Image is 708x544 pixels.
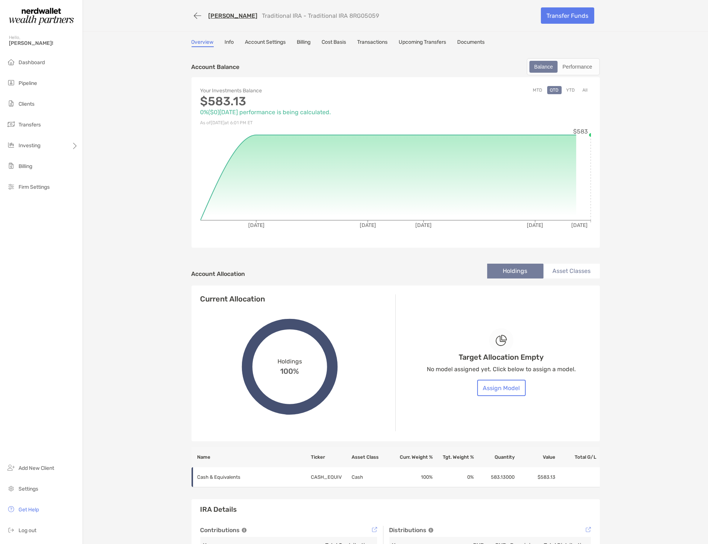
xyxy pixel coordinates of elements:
span: Get Help [19,507,39,513]
th: Tgt. Weight % [433,447,474,467]
th: Quantity [474,447,515,467]
img: logout icon [7,525,16,534]
th: Total G/L [556,447,599,467]
a: Info [225,39,234,47]
button: All [580,86,591,94]
p: Traditional IRA - Traditional IRA 8RG05059 [262,12,379,19]
a: Transactions [358,39,388,47]
tspan: [DATE] [527,222,543,228]
img: firm-settings icon [7,182,16,191]
tspan: [DATE] [248,222,264,228]
button: Assign Model [477,380,526,396]
th: Ticker [310,447,351,467]
img: billing icon [7,161,16,170]
a: Overview [192,39,214,47]
tspan: $583 [573,128,588,135]
img: Tooltip [242,528,247,533]
img: add_new_client icon [7,463,16,472]
a: Documents [458,39,485,47]
span: Settings [19,486,38,492]
span: [PERSON_NAME]! [9,40,78,46]
div: Performance [558,62,596,72]
img: Tooltip [428,528,433,533]
h4: Current Allocation [200,294,265,303]
p: Cash & Equivalents [197,472,301,482]
li: Asset Classes [544,264,600,278]
img: dashboard icon [7,57,16,66]
span: Holdings [277,358,302,365]
span: Dashboard [19,59,45,66]
td: $583.13 [515,467,556,487]
td: 0 % [433,467,474,487]
h4: Target Allocation Empty [459,353,544,362]
td: 583.13000 [474,467,515,487]
p: Account Balance [192,62,240,72]
span: Pipeline [19,80,37,86]
p: 0% ( $0 ) [DATE] performance is being calculated. [200,108,396,117]
span: Clients [19,101,34,107]
img: pipeline icon [7,78,16,87]
p: $583.13 [200,97,396,106]
h4: Account Allocation [192,270,245,277]
span: Log out [19,527,36,534]
span: 100% [280,365,299,376]
img: Tooltip [372,527,377,532]
span: Transfers [19,122,41,128]
div: Distributions [389,526,591,535]
th: Curr. Weight % [392,447,433,467]
img: get-help icon [7,505,16,514]
tspan: [DATE] [571,222,588,228]
th: Asset Class [351,447,392,467]
span: Investing [19,142,40,149]
a: Upcoming Transfers [399,39,446,47]
td: Cash [351,467,392,487]
span: Billing [19,163,32,169]
img: Tooltip [586,527,591,532]
a: Cost Basis [322,39,346,47]
th: Name [192,447,311,467]
h3: IRA Details [200,505,591,514]
li: Holdings [487,264,544,278]
div: Contributions [200,526,377,535]
p: Your Investments Balance [200,86,396,95]
a: Billing [297,39,311,47]
button: QTD [547,86,562,94]
button: MTD [530,86,545,94]
p: No model assigned yet. Click below to assign a model. [427,365,576,374]
span: Add New Client [19,465,54,471]
img: clients icon [7,99,16,108]
img: investing icon [7,141,16,149]
a: [PERSON_NAME] [209,12,258,19]
tspan: [DATE] [415,222,432,228]
tspan: [DATE] [359,222,376,228]
img: settings icon [7,484,16,493]
div: segmented control [527,58,600,75]
img: Zoe Logo [9,3,74,30]
div: Balance [530,62,557,72]
td: CASH_EQUIV [310,467,351,487]
td: 100 % [392,467,433,487]
a: Account Settings [245,39,286,47]
p: As of [DATE] at 6:01 PM ET [200,118,396,128]
th: Value [515,447,556,467]
button: YTD [564,86,578,94]
img: transfers icon [7,120,16,129]
span: Firm Settings [19,184,50,190]
a: Transfer Funds [541,7,594,24]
